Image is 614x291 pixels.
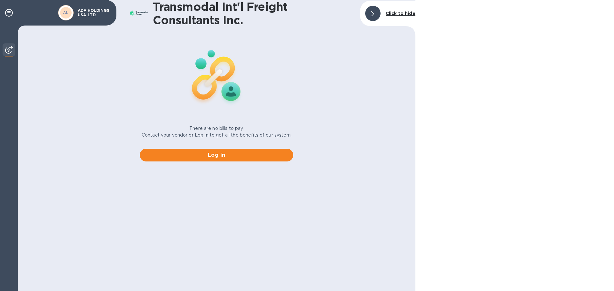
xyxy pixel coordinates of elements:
b: Click to hide [386,11,415,16]
b: AL [63,10,69,15]
p: There are no bills to pay. Contact your vendor or Log in to get all the benefits of our system. [142,125,292,138]
button: Log in [140,149,293,161]
p: ADF HOLDINGS USA LTD [78,8,110,17]
span: Log in [145,151,288,159]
